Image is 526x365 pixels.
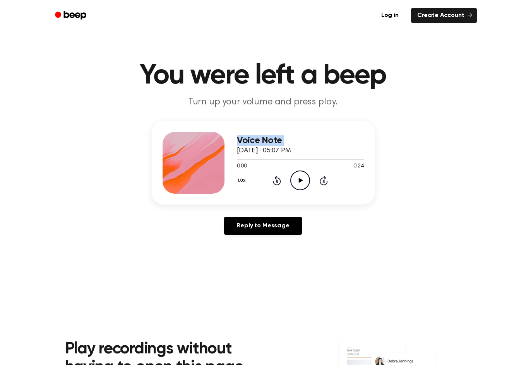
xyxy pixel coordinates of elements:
[374,7,406,24] a: Log in
[224,217,302,235] a: Reply to Message
[115,96,412,109] p: Turn up your volume and press play.
[65,62,461,90] h1: You were left a beep
[237,147,291,154] span: [DATE] · 05:07 PM
[411,8,477,23] a: Create Account
[237,162,247,171] span: 0:00
[237,174,248,187] button: 1.0x
[50,8,93,23] a: Beep
[353,162,363,171] span: 0:24
[237,135,364,146] h3: Voice Note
